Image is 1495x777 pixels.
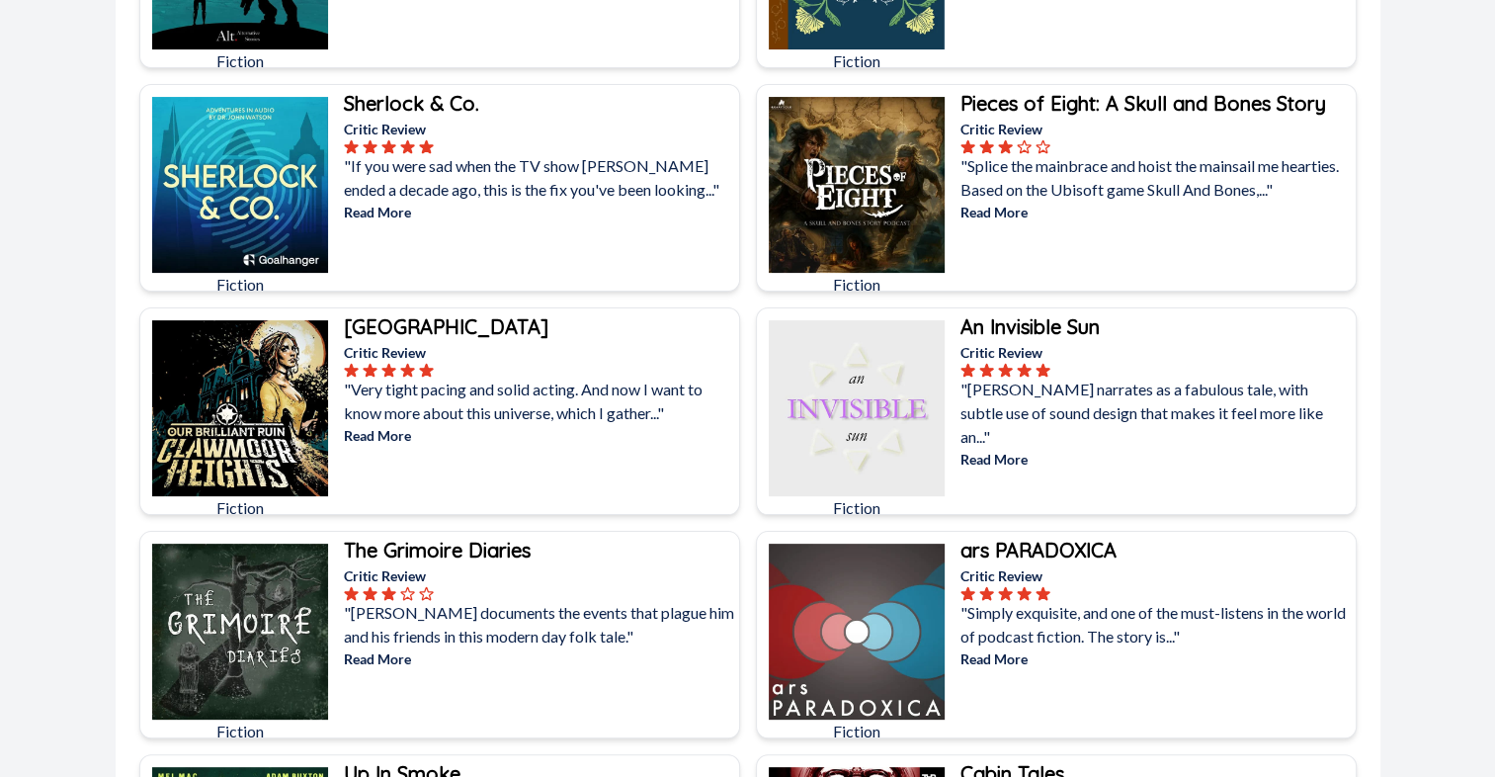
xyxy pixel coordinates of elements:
[960,648,1352,669] p: Read More
[344,601,735,648] p: "[PERSON_NAME] documents the events that plague him and his friends in this modern day folk tale."
[152,320,328,496] img: Clawmoor Heights
[960,91,1326,116] b: Pieces of Eight: A Skull and Bones Story
[139,307,740,515] a: Clawmoor HeightsFiction[GEOGRAPHIC_DATA]Critic Review"Very tight pacing and solid acting. And now...
[756,531,1357,738] a: ars PARADOXICAFictionars PARADOXICACritic Review"Simply exquisite, and one of the must-listens in...
[344,565,735,586] p: Critic Review
[960,314,1100,339] b: An Invisible Sun
[960,449,1352,470] p: Read More
[769,720,945,743] p: Fiction
[960,119,1352,139] p: Critic Review
[152,49,328,73] p: Fiction
[769,97,945,273] img: Pieces of Eight: A Skull and Bones Story
[960,342,1352,363] p: Critic Review
[756,307,1357,515] a: An Invisible SunFictionAn Invisible SunCritic Review"[PERSON_NAME] narrates as a fabulous tale, w...
[960,565,1352,586] p: Critic Review
[756,84,1357,292] a: Pieces of Eight: A Skull and Bones StoryFictionPieces of Eight: A Skull and Bones StoryCritic Rev...
[769,49,945,73] p: Fiction
[152,273,328,297] p: Fiction
[344,342,735,363] p: Critic Review
[769,496,945,520] p: Fiction
[152,544,328,720] img: The Grimoire Diaries
[769,544,945,720] img: ars PARADOXICA
[139,84,740,292] a: Sherlock & Co.FictionSherlock & Co.Critic Review"If you were sad when the TV show [PERSON_NAME] e...
[960,202,1352,222] p: Read More
[960,154,1352,202] p: "Splice the mainbrace and hoist the mainsail me hearties. Based on the Ubisoft game Skull And Bon...
[344,154,735,202] p: "If you were sad when the TV show [PERSON_NAME] ended a decade ago, this is the fix you've been l...
[344,538,531,562] b: The Grimoire Diaries
[769,320,945,496] img: An Invisible Sun
[960,538,1117,562] b: ars PARADOXICA
[152,720,328,743] p: Fiction
[344,648,735,669] p: Read More
[344,119,735,139] p: Critic Review
[344,202,735,222] p: Read More
[769,273,945,297] p: Fiction
[139,531,740,738] a: The Grimoire DiariesFictionThe Grimoire DiariesCritic Review"[PERSON_NAME] documents the events t...
[960,378,1352,449] p: "[PERSON_NAME] narrates as a fabulous tale, with subtle use of sound design that makes it feel mo...
[960,601,1352,648] p: "Simply exquisite, and one of the must-listens in the world of podcast fiction. The story is..."
[152,496,328,520] p: Fiction
[152,97,328,273] img: Sherlock & Co.
[344,378,735,425] p: "Very tight pacing and solid acting. And now I want to know more about this universe, which I gat...
[344,425,735,446] p: Read More
[344,91,479,116] b: Sherlock & Co.
[344,314,548,339] b: [GEOGRAPHIC_DATA]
